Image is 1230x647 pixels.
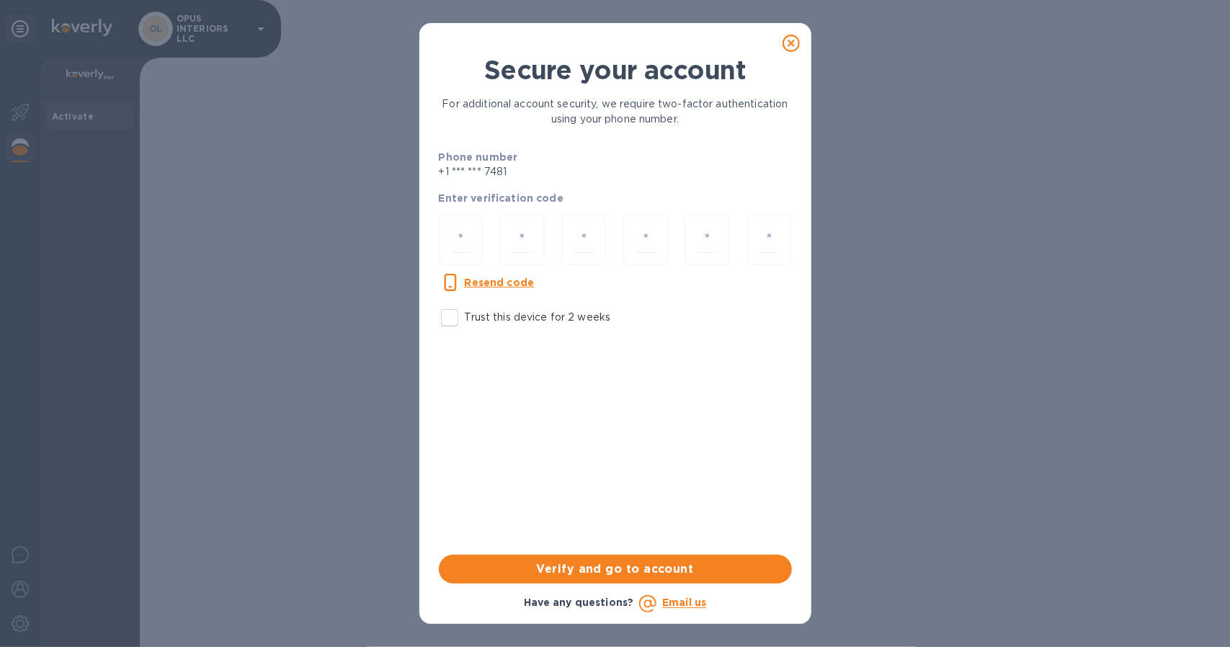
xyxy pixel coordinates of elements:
[439,555,792,584] button: Verify and go to account
[662,597,706,609] a: Email us
[465,310,611,325] p: Trust this device for 2 weeks
[465,277,535,288] u: Resend code
[439,151,518,163] b: Phone number
[439,191,792,205] p: Enter verification code
[439,97,792,127] p: For additional account security, we require two-factor authentication using your phone number.
[450,561,780,578] span: Verify and go to account
[524,597,634,608] b: Have any questions?
[439,55,792,85] h1: Secure your account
